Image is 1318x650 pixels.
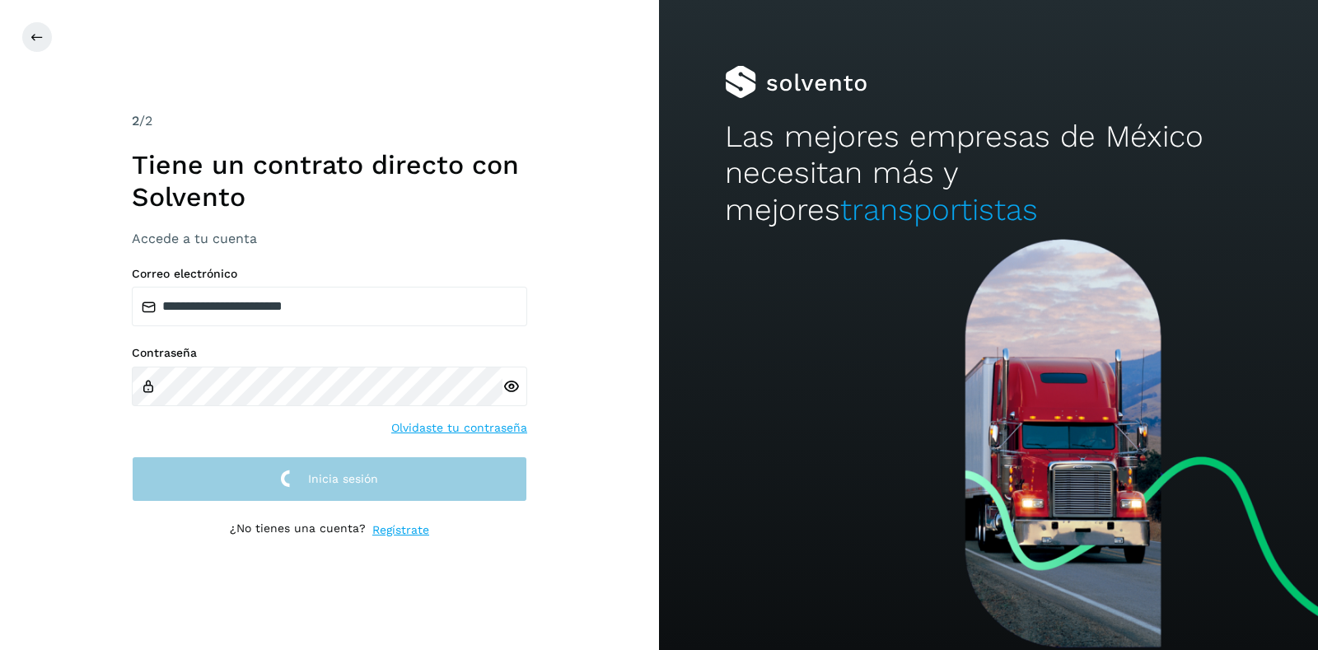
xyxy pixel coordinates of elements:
label: Correo electrónico [132,267,527,281]
h1: Tiene un contrato directo con Solvento [132,149,527,213]
span: transportistas [840,192,1038,227]
span: Inicia sesión [308,473,378,484]
h2: Las mejores empresas de México necesitan más y mejores [725,119,1252,228]
label: Contraseña [132,346,527,360]
span: 2 [132,113,139,129]
a: Olvidaste tu contraseña [391,419,527,437]
a: Regístrate [372,521,429,539]
h3: Accede a tu cuenta [132,231,527,246]
div: /2 [132,111,527,131]
button: Inicia sesión [132,456,527,502]
p: ¿No tienes una cuenta? [230,521,366,539]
